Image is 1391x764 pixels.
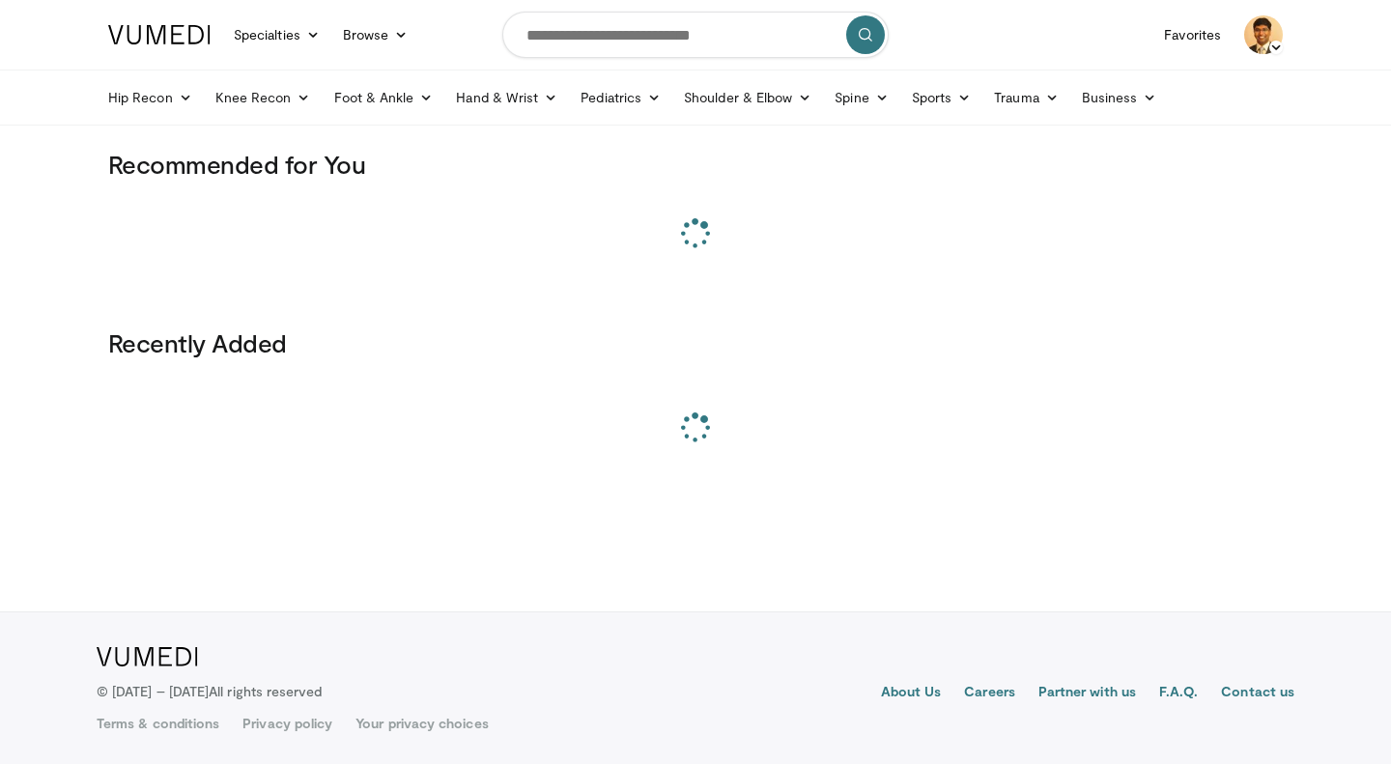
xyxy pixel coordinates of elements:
a: Trauma [982,78,1070,117]
a: Spine [823,78,899,117]
a: Terms & conditions [97,714,219,733]
a: Shoulder & Elbow [672,78,823,117]
h3: Recommended for You [108,149,1283,180]
a: Specialties [222,15,331,54]
img: Avatar [1244,15,1283,54]
input: Search topics, interventions [502,12,889,58]
a: Partner with us [1038,682,1136,705]
span: All rights reserved [209,683,322,699]
a: Browse [331,15,420,54]
a: Knee Recon [204,78,323,117]
a: Your privacy choices [355,714,488,733]
a: About Us [881,682,942,705]
img: VuMedi Logo [97,647,198,666]
a: Hand & Wrist [444,78,569,117]
a: F.A.Q. [1159,682,1198,705]
a: Favorites [1152,15,1233,54]
a: Hip Recon [97,78,204,117]
a: Foot & Ankle [323,78,445,117]
a: Business [1070,78,1169,117]
h3: Recently Added [108,327,1283,358]
p: © [DATE] – [DATE] [97,682,323,701]
a: Careers [964,682,1015,705]
a: Contact us [1221,682,1294,705]
a: Privacy policy [242,714,332,733]
a: Pediatrics [569,78,672,117]
a: Sports [900,78,983,117]
img: VuMedi Logo [108,25,211,44]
